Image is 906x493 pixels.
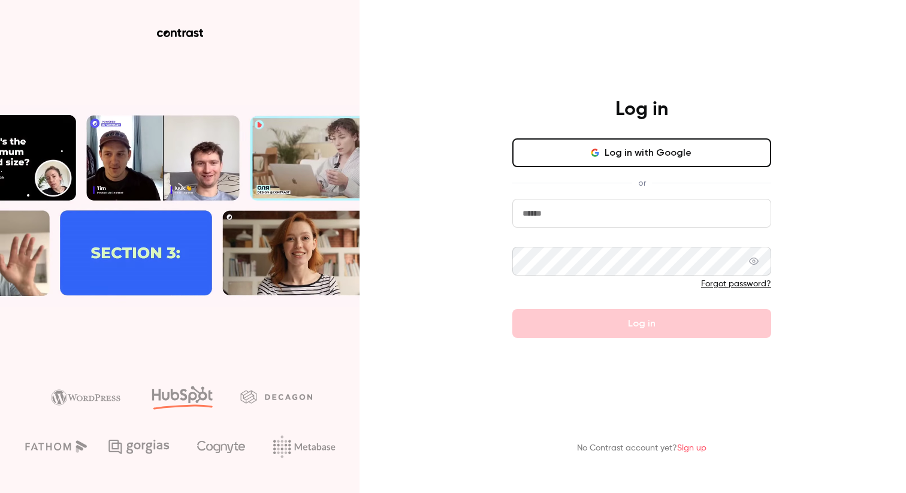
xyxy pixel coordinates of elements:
p: No Contrast account yet? [577,442,706,455]
img: decagon [240,390,312,403]
span: or [632,177,652,189]
a: Sign up [677,444,706,452]
h4: Log in [615,98,668,122]
a: Forgot password? [701,280,771,288]
button: Log in with Google [512,138,771,167]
